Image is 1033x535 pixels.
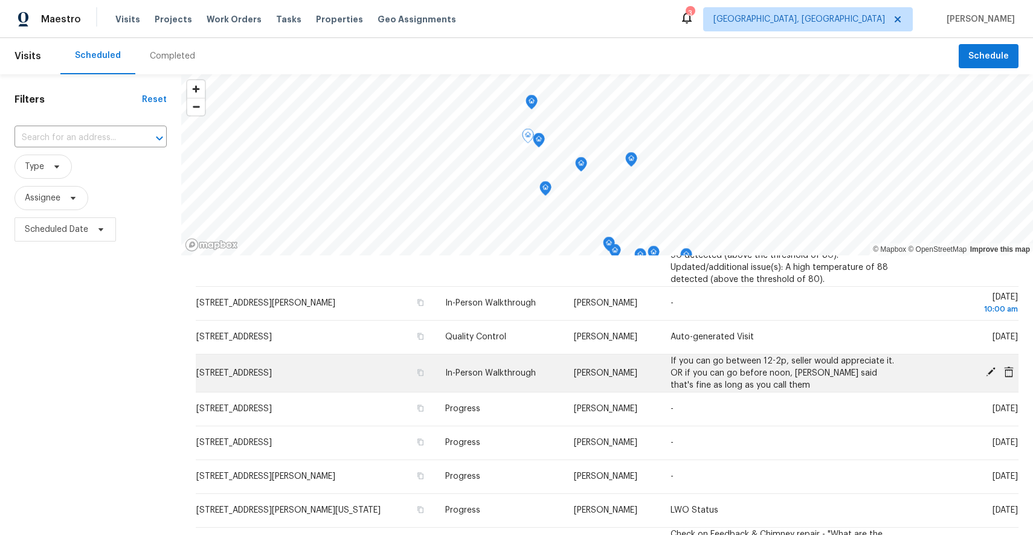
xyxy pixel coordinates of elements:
[671,472,674,481] span: -
[196,405,272,413] span: [STREET_ADDRESS]
[873,245,906,254] a: Mapbox
[526,95,538,114] div: Map marker
[671,333,754,341] span: Auto-generated Visit
[25,192,60,204] span: Assignee
[970,245,1030,254] a: Improve this map
[993,506,1018,514] span: [DATE]
[181,74,1033,255] canvas: Map
[25,223,88,235] span: Scheduled Date
[276,15,301,24] span: Tasks
[574,506,637,514] span: [PERSON_NAME]
[415,403,426,414] button: Copy Address
[445,299,536,307] span: In-Person Walkthrough
[415,504,426,515] button: Copy Address
[918,293,1018,315] span: [DATE]
[14,43,41,69] span: Visits
[574,333,637,341] span: [PERSON_NAME]
[151,130,168,147] button: Open
[185,238,238,252] a: Mapbox homepage
[378,13,456,25] span: Geo Assignments
[196,506,381,514] span: [STREET_ADDRESS][PERSON_NAME][US_STATE]
[445,438,480,447] span: Progress
[968,49,1009,64] span: Schedule
[14,94,142,106] h1: Filters
[415,331,426,342] button: Copy Address
[942,13,1015,25] span: [PERSON_NAME]
[609,244,621,263] div: Map marker
[316,13,363,25] span: Properties
[993,472,1018,481] span: [DATE]
[445,472,480,481] span: Progress
[1000,367,1018,377] span: Cancel
[187,80,205,98] button: Zoom in
[155,13,192,25] span: Projects
[671,357,894,389] span: If you can go between 12-2p, seller would appreciate it. OR if you can go before noon, [PERSON_NA...
[993,438,1018,447] span: [DATE]
[14,129,133,147] input: Search for an address...
[196,438,272,447] span: [STREET_ADDRESS]
[445,369,536,377] span: In-Person Walkthrough
[539,181,552,200] div: Map marker
[671,506,718,514] span: LWO Status
[415,470,426,481] button: Copy Address
[574,405,637,413] span: [PERSON_NAME]
[574,299,637,307] span: [PERSON_NAME]
[575,157,587,176] div: Map marker
[207,13,262,25] span: Work Orders
[625,152,637,171] div: Map marker
[415,437,426,447] button: Copy Address
[445,405,480,413] span: Progress
[713,13,885,25] span: [GEOGRAPHIC_DATA], [GEOGRAPHIC_DATA]
[574,369,637,377] span: [PERSON_NAME]
[445,333,506,341] span: Quality Control
[415,297,426,308] button: Copy Address
[445,506,480,514] span: Progress
[671,405,674,413] span: -
[686,7,694,19] div: 3
[41,13,81,25] span: Maestro
[574,438,637,447] span: [PERSON_NAME]
[115,13,140,25] span: Visits
[142,94,167,106] div: Reset
[150,50,195,62] div: Completed
[522,129,534,147] div: Map marker
[574,472,637,481] span: [PERSON_NAME]
[415,367,426,378] button: Copy Address
[680,248,692,267] div: Map marker
[187,98,205,115] button: Zoom out
[959,44,1019,69] button: Schedule
[196,299,335,307] span: [STREET_ADDRESS][PERSON_NAME]
[196,472,335,481] span: [STREET_ADDRESS][PERSON_NAME]
[982,367,1000,377] span: Edit
[908,245,967,254] a: OpenStreetMap
[196,333,272,341] span: [STREET_ADDRESS]
[671,299,674,307] span: -
[993,405,1018,413] span: [DATE]
[25,161,44,173] span: Type
[634,248,646,267] div: Map marker
[671,167,893,284] span: A high temperature of 92 detected (above the threshold of 80). Please investigate. SmartRent Unit...
[75,50,121,62] div: Scheduled
[993,333,1018,341] span: [DATE]
[918,303,1018,315] div: 10:00 am
[671,438,674,447] span: -
[603,237,615,255] div: Map marker
[196,369,272,377] span: [STREET_ADDRESS]
[648,246,660,264] div: Map marker
[533,133,545,152] div: Map marker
